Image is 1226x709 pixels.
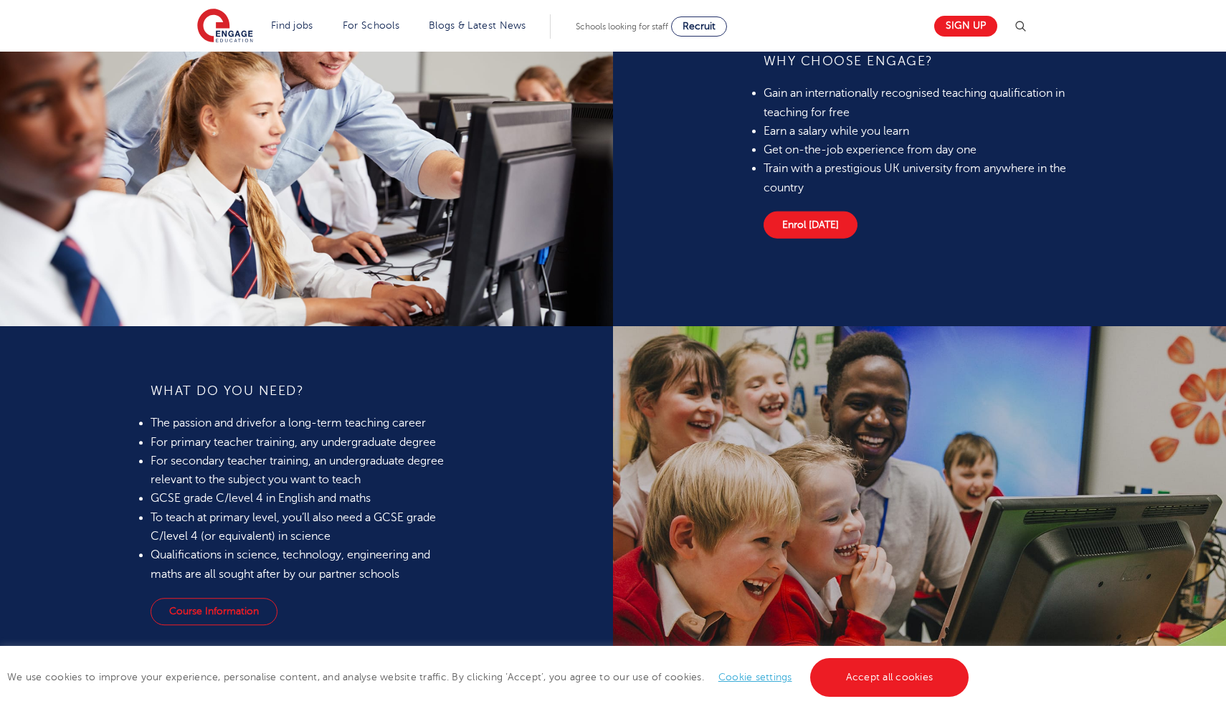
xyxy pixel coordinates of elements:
a: Blogs & Latest News [429,20,526,31]
a: Accept all cookies [810,658,969,697]
span: Recruit [683,21,716,32]
a: Course Information [151,598,277,625]
span: We use cookies to improve your experience, personalise content, and analyse website traffic. By c... [7,672,972,682]
li: The passion and drive [151,414,463,433]
img: Engage Education [197,9,253,44]
a: For Schools [343,20,399,31]
li: For primary teacher training, any undergraduate degree [151,433,463,452]
a: Find jobs [271,20,313,31]
span: Schools looking for staff [576,22,668,32]
li: GCSE grade C/level 4 in English and maths [151,490,463,508]
li: For secondary teacher training, an undergraduate degree relevant to the subject you want to teach [151,452,463,490]
li: Gain an internationally recognised teaching qualification in teaching for free [764,84,1076,122]
h4: WHY CHOOSE ENGAGE? [764,52,1076,70]
li: Get on-the-job experience from day one [764,141,1076,159]
span: To teach at primary level, you’ll also need a GCSE grade C/level 4 (or equivalent) in science [151,511,436,543]
span: for a long-term teaching career [262,417,426,430]
a: Sign up [934,16,997,37]
li: Train with a prestigious UK university from anywhere in the country [764,159,1076,197]
li: Earn a salary while you learn [764,122,1076,141]
a: Cookie settings [718,672,792,682]
a: Recruit [671,16,727,37]
a: Enrol [DATE] [764,211,857,239]
span: Qualifications in science, technology, engineering and maths are all sought after by our partner ... [151,548,430,580]
h4: What do you need? [151,383,463,400]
